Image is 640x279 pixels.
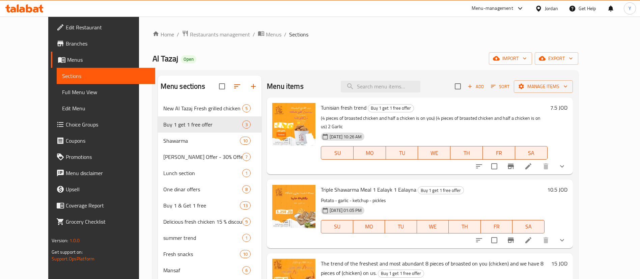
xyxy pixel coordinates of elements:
[272,103,315,146] img: Tunisian fresh trend
[163,185,242,193] span: One dinar offers
[158,133,261,149] div: Shawarma10
[163,153,242,161] span: [PERSON_NAME] Offer - 30% Offer
[67,56,150,64] span: Menus
[243,235,250,241] span: 1
[242,120,251,129] div: items
[242,266,251,274] div: items
[163,169,242,177] span: Lunch section
[51,165,155,181] a: Menu disclaimer
[535,52,578,65] button: export
[66,169,150,177] span: Menu disclaimer
[158,230,261,246] div: summer trend1
[243,219,250,225] span: 9
[240,250,251,258] div: items
[69,236,80,245] span: 1.0.0
[240,251,250,257] span: 10
[240,202,250,209] span: 13
[66,201,150,210] span: Coverage Report
[487,159,501,173] span: Select to update
[243,121,250,128] span: 3
[378,270,424,277] span: Buy 1 get 1 free offer
[503,232,519,248] button: Branch-specific-item
[62,104,150,112] span: Edit Menu
[158,100,261,116] div: New Al Tazaj Fresh grilled chicken5
[163,250,240,258] span: Fresh snacks
[52,248,83,256] span: Get support on:
[163,201,240,210] span: Buy 1 & Get 1 free
[514,80,573,93] button: Manage items
[242,153,251,161] div: items
[242,104,251,112] div: items
[242,169,251,177] div: items
[158,197,261,214] div: Buy 1 & Get 1 free13
[66,185,150,193] span: Upsell
[51,19,155,35] a: Edit Restaurant
[540,54,573,63] span: export
[418,146,450,160] button: WE
[629,5,631,12] span: Y
[152,51,178,66] span: Al Tazaj
[389,148,416,158] span: TU
[518,148,545,158] span: SA
[489,52,532,65] button: import
[321,103,366,113] span: Tunisian fresh trend
[181,55,196,63] div: Open
[483,146,515,160] button: FR
[52,254,94,263] a: Support.OpsPlatform
[51,116,155,133] a: Choice Groups
[66,137,150,145] span: Coupons
[324,222,350,231] span: SU
[321,114,547,131] p: (4 pieces of broasted chicken and half a chicken is on you) (4 pieces of broasted chicken and hal...
[163,137,240,145] span: Shawarma
[240,201,251,210] div: items
[558,162,566,170] svg: Show Choices
[51,35,155,52] a: Branches
[321,146,354,160] button: SU
[321,196,544,205] p: Potato - garlic - ketchup - pickles
[51,149,155,165] a: Promotions
[321,220,353,233] button: SU
[243,267,250,274] span: 6
[243,105,250,112] span: 5
[243,154,250,160] span: 7
[417,220,449,233] button: WE
[341,81,420,92] input: search
[487,233,501,247] span: Select to update
[57,84,155,100] a: Full Menu View
[266,30,281,38] span: Menus
[551,259,567,268] h6: 15 JOD
[152,30,578,39] nav: breadcrumb
[51,181,155,197] a: Upsell
[558,236,566,244] svg: Show Choices
[158,246,261,262] div: Fresh snacks10
[324,148,351,158] span: SU
[388,222,414,231] span: TU
[62,88,150,96] span: Full Menu View
[489,81,511,92] button: Sort
[240,138,250,144] span: 10
[453,148,480,158] span: TH
[321,185,416,195] span: Triple Shawarma Meal 1 Ealayk 1 Ealayna
[253,30,255,38] li: /
[51,52,155,68] a: Menus
[229,78,245,94] span: Sort sections
[512,220,545,233] button: SA
[158,149,261,165] div: [PERSON_NAME] Offer - 30% Offer7
[158,116,261,133] div: Buy 1 get 1 free offer3
[163,266,242,274] div: Mansaf
[284,30,286,38] li: /
[158,214,261,230] div: Delicious fresh chicken 15 % discount9
[190,30,250,38] span: Restaurants management
[152,30,174,38] a: Home
[158,262,261,278] div: Mansaf6
[545,5,558,12] div: Jordan
[451,79,465,93] span: Select section
[472,4,513,12] div: Menu-management
[243,186,250,193] span: 8
[163,234,242,242] div: summer trend
[163,120,242,129] span: Buy 1 get 1 free offer
[62,72,150,80] span: Sections
[57,100,155,116] a: Edit Menu
[450,146,483,160] button: TH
